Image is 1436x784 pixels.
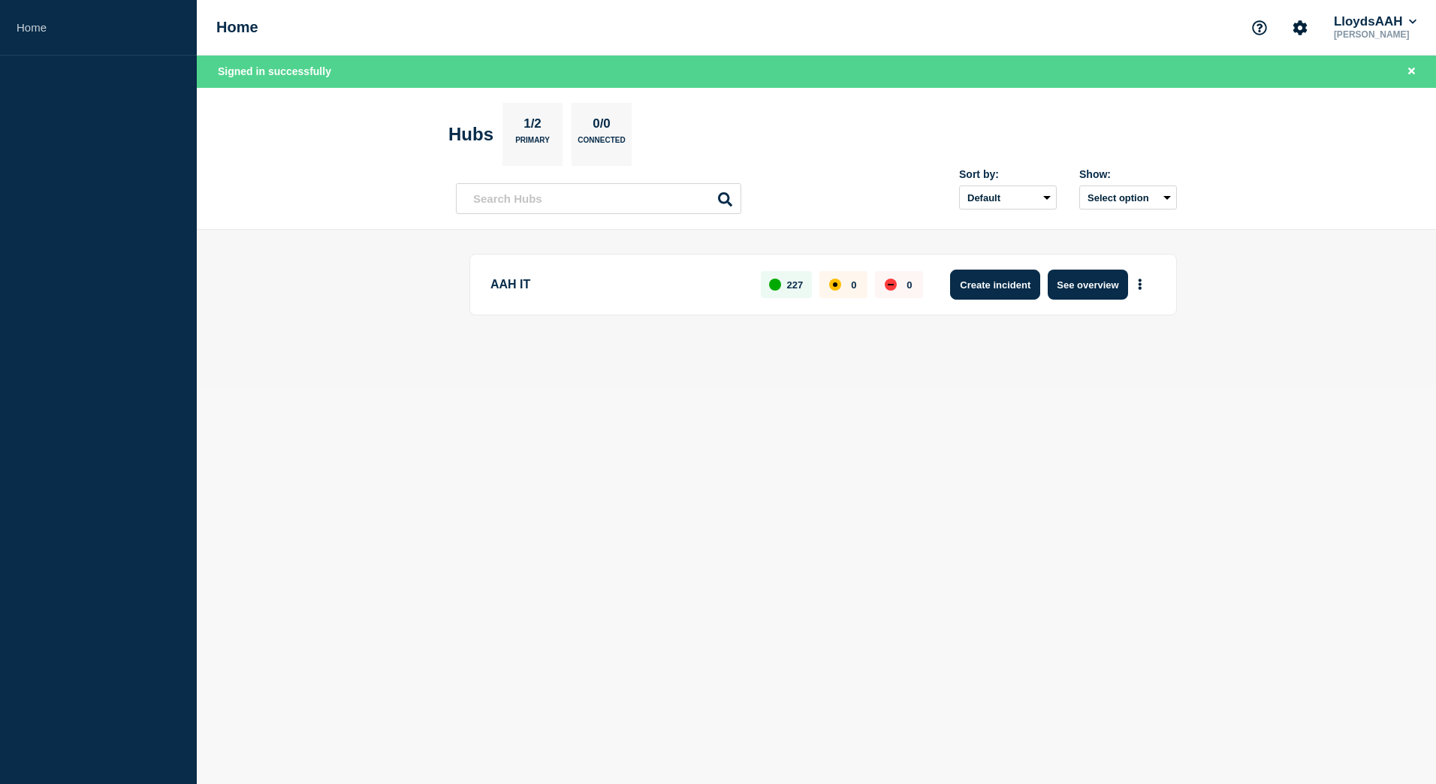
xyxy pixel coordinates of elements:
[1079,168,1177,180] div: Show:
[1244,12,1275,44] button: Support
[448,124,493,145] h2: Hubs
[515,136,550,152] p: Primary
[1402,63,1421,80] button: Close banner
[829,279,841,291] div: affected
[1048,270,1127,300] button: See overview
[769,279,781,291] div: up
[518,116,548,136] p: 1/2
[1130,271,1150,299] button: More actions
[950,270,1040,300] button: Create incident
[959,168,1057,180] div: Sort by:
[1331,29,1419,40] p: [PERSON_NAME]
[959,185,1057,210] select: Sort by
[578,136,625,152] p: Connected
[885,279,897,291] div: down
[216,19,258,36] h1: Home
[1079,185,1177,210] button: Select option
[907,279,912,291] p: 0
[587,116,617,136] p: 0/0
[787,279,804,291] p: 227
[851,279,856,291] p: 0
[490,270,744,300] p: AAH IT
[456,183,741,214] input: Search Hubs
[1331,14,1419,29] button: LloydsAAH
[218,65,331,77] span: Signed in successfully
[1284,12,1316,44] button: Account settings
